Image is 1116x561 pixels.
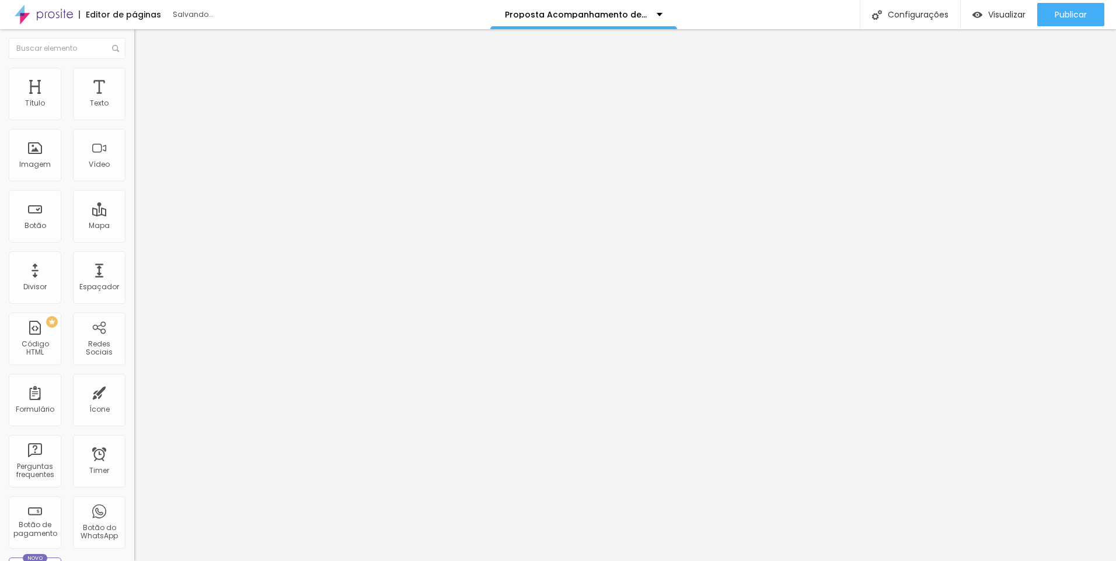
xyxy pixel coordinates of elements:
div: Título [25,99,45,107]
div: Imagem [19,160,51,169]
div: Vídeo [89,160,110,169]
img: view-1.svg [972,10,982,20]
div: Divisor [23,283,47,291]
div: Salvando... [173,11,307,18]
div: Botão [25,222,46,230]
span: Visualizar [988,10,1026,19]
div: Mapa [89,222,110,230]
div: Espaçador [79,283,119,291]
iframe: Editor [134,29,1116,561]
div: Botão do WhatsApp [76,524,122,541]
img: Icone [112,45,119,52]
input: Buscar elemento [9,38,125,59]
div: Perguntas frequentes [12,462,58,479]
div: Código HTML [12,340,58,357]
div: Timer [89,467,109,475]
button: Visualizar [961,3,1037,26]
div: Formulário [16,405,54,413]
div: Texto [90,99,109,107]
div: Ícone [89,405,110,413]
p: Proposta Acompanhamento de Bebê [505,10,648,19]
span: Publicar [1055,10,1087,19]
button: Publicar [1037,3,1104,26]
div: Editor de páginas [79,10,161,19]
img: Icone [872,10,882,20]
div: Redes Sociais [76,340,122,357]
div: Botão de pagamento [12,521,58,538]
